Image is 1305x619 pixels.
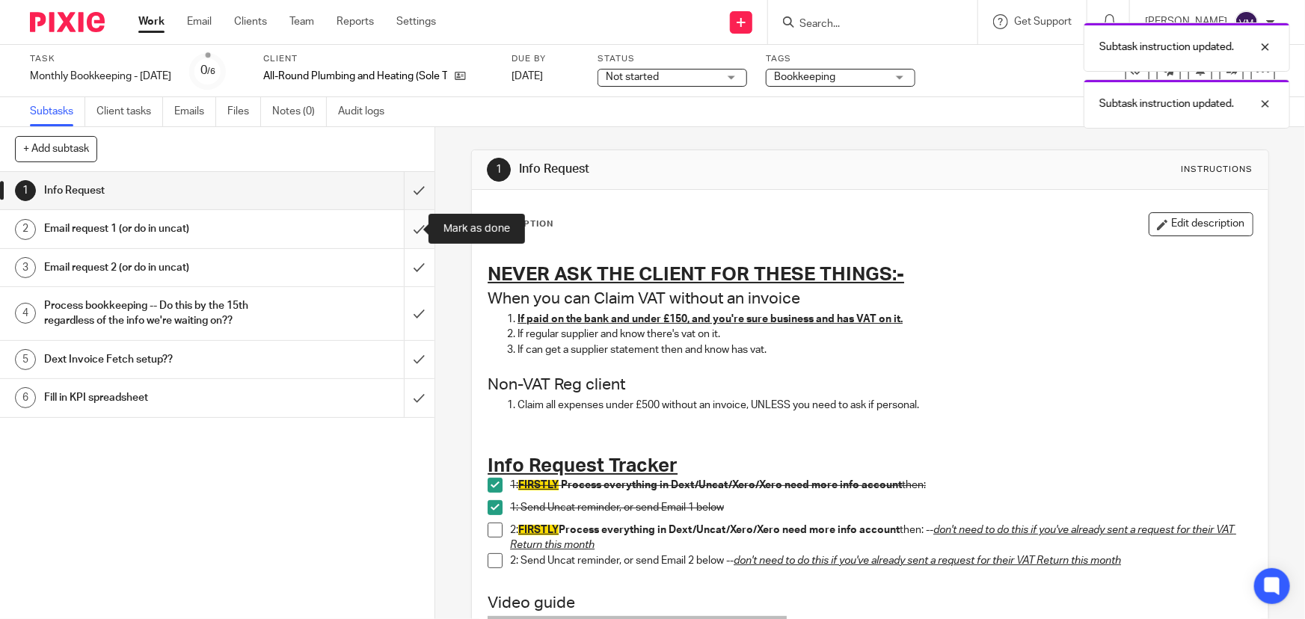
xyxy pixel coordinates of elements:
[30,97,85,126] a: Subtasks
[518,480,559,490] span: FIRSTLY
[15,257,36,278] div: 3
[488,265,904,284] u: NEVER ASK THE CLIENT FOR THESE THINGS:-
[487,158,511,182] div: 1
[518,342,1252,357] p: If can get a supplier statement then and know has vat.
[1099,96,1234,111] p: Subtask instruction updated.
[44,256,274,279] h1: Email request 2 (or do in uncat)
[96,97,163,126] a: Client tasks
[263,53,493,65] label: Client
[15,219,36,240] div: 2
[44,295,274,333] h1: Process bookkeeping -- Do this by the 15th regardless of the info we're waiting on??
[15,303,36,324] div: 4
[488,372,1252,398] h2: Non-VAT Reg client
[200,62,215,79] div: 0
[187,14,212,29] a: Email
[518,525,900,535] strong: Process everything in Dext/Uncat/Xero/Xero need more info account
[512,71,543,81] span: [DATE]
[488,456,678,475] u: Info Request Tracker
[263,69,447,84] p: All-Round Plumbing and Heating (Sole Trader)
[44,218,274,240] h1: Email request 1 (or do in uncat)
[15,349,36,370] div: 5
[15,136,97,161] button: + Add subtask
[174,97,216,126] a: Emails
[30,69,171,84] div: Monthly Bookkeeping - [DATE]
[561,480,902,490] strong: Process everything in Dext/Uncat/Xero/Xero need more info account
[44,387,274,409] h1: Fill in KPI spreadsheet
[519,161,902,177] h1: Info Request
[1182,164,1253,176] div: Instructions
[510,553,1252,568] p: 2: Send Uncat reminder, or send Email 2 below --
[138,14,165,29] a: Work
[15,180,36,201] div: 1
[15,387,36,408] div: 6
[510,523,1252,553] p: 2: then: --
[510,478,1252,493] p: 1: then:
[227,97,261,126] a: Files
[44,348,274,371] h1: Dext Invoice Fetch setup??
[30,69,171,84] div: Monthly Bookkeeping - August 2025
[488,591,1252,616] h2: Video guide
[512,53,579,65] label: Due by
[518,525,559,535] span: FIRSTLY
[734,555,1121,566] u: don't need to do this if you've already sent a request for their VAT Return this month
[518,327,1252,342] p: If regular supplier and know there's vat on it.
[337,14,374,29] a: Reports
[487,218,553,230] p: Description
[598,53,747,65] label: Status
[272,97,327,126] a: Notes (0)
[1099,40,1234,55] p: Subtask instruction updated.
[518,398,1252,413] p: Claim all expenses under £500 without an invoice, UNLESS you need to ask if personal.
[1235,10,1259,34] img: svg%3E
[1149,212,1253,236] button: Edit description
[606,72,659,82] span: Not started
[488,286,1252,312] h2: When you can Claim VAT without an invoice
[234,14,267,29] a: Clients
[30,12,105,32] img: Pixie
[289,14,314,29] a: Team
[510,500,1252,515] p: 1: Send Uncat reminder, or send Email 1 below
[44,179,274,202] h1: Info Request
[518,314,903,324] u: If paid on the bank and under £150, and you're sure business and has VAT on it.
[396,14,436,29] a: Settings
[207,67,215,76] small: /6
[338,97,396,126] a: Audit logs
[30,53,171,65] label: Task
